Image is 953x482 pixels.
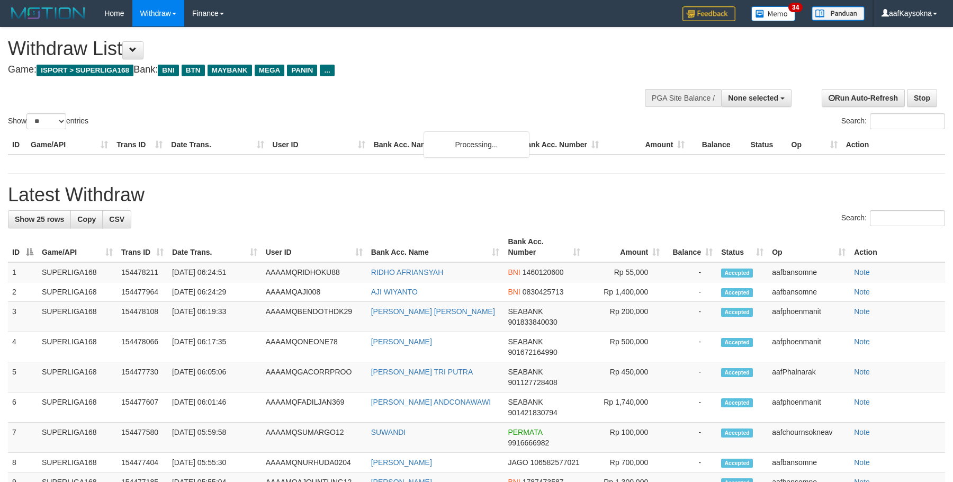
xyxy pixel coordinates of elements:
a: [PERSON_NAME] [PERSON_NAME] [371,307,495,316]
td: SUPERLIGA168 [38,332,117,362]
td: 7 [8,423,38,453]
a: AJI WIYANTO [371,288,418,296]
th: Bank Acc. Number [517,135,603,155]
span: CSV [109,215,124,224]
a: SUWANDI [371,428,406,436]
span: Accepted [721,429,753,438]
td: [DATE] 06:17:35 [168,332,262,362]
td: [DATE] 05:55:30 [168,453,262,472]
td: AAAAMQFADILJAN369 [262,392,367,423]
th: Action [850,232,945,262]
td: aafbansomne [768,282,850,302]
td: aafphoenmanit [768,332,850,362]
th: Op [787,135,842,155]
td: 5 [8,362,38,392]
span: Copy 1460120600 to clipboard [523,268,564,276]
td: Rp 200,000 [585,302,664,332]
td: aafbansomne [768,453,850,472]
span: Copy 0830425713 to clipboard [523,288,564,296]
h1: Withdraw List [8,38,625,59]
td: Rp 1,400,000 [585,282,664,302]
td: AAAAMQAJI008 [262,282,367,302]
td: SUPERLIGA168 [38,302,117,332]
span: MAYBANK [208,65,252,76]
span: 34 [788,3,803,12]
th: Op: activate to sort column ascending [768,232,850,262]
td: 4 [8,332,38,362]
td: - [664,332,717,362]
td: Rp 450,000 [585,362,664,392]
span: Accepted [721,368,753,377]
td: [DATE] 06:24:29 [168,282,262,302]
td: aafPhalnarak [768,362,850,392]
a: Note [854,368,870,376]
span: BNI [508,288,520,296]
th: Trans ID [112,135,167,155]
td: Rp 100,000 [585,423,664,453]
td: 154477404 [117,453,168,472]
div: PGA Site Balance / [645,89,721,107]
a: Note [854,307,870,316]
td: 154477964 [117,282,168,302]
a: Note [854,398,870,406]
input: Search: [870,210,945,226]
td: [DATE] 06:01:46 [168,392,262,423]
a: Show 25 rows [8,210,71,228]
td: 154478066 [117,332,168,362]
td: SUPERLIGA168 [38,392,117,423]
img: MOTION_logo.png [8,5,88,21]
td: AAAAMQGACORRPROO [262,362,367,392]
th: Bank Acc. Name: activate to sort column ascending [367,232,504,262]
img: panduan.png [812,6,865,21]
td: SUPERLIGA168 [38,282,117,302]
td: - [664,423,717,453]
a: Run Auto-Refresh [822,89,905,107]
td: AAAAMQSUMARGO12 [262,423,367,453]
span: Copy 106582577021 to clipboard [530,458,579,467]
th: Game/API [26,135,112,155]
th: Amount [603,135,689,155]
a: CSV [102,210,131,228]
td: 154477607 [117,392,168,423]
th: Status: activate to sort column ascending [717,232,768,262]
td: SUPERLIGA168 [38,362,117,392]
img: Feedback.jpg [682,6,735,21]
span: SEABANK [508,398,543,406]
td: AAAAMQRIDHOKU88 [262,262,367,282]
select: Showentries [26,113,66,129]
div: Processing... [424,131,529,158]
a: [PERSON_NAME] ANDCONAWAWI [371,398,491,406]
a: Stop [907,89,937,107]
td: SUPERLIGA168 [38,262,117,282]
td: - [664,302,717,332]
span: SEABANK [508,337,543,346]
td: Rp 700,000 [585,453,664,472]
a: RIDHO AFRIANSYAH [371,268,444,276]
span: Accepted [721,269,753,278]
td: AAAAMQONEONE78 [262,332,367,362]
span: SEABANK [508,307,543,316]
span: ... [320,65,334,76]
th: Action [842,135,945,155]
span: Copy 901672164990 to clipboard [508,348,557,356]
a: Note [854,288,870,296]
span: JAGO [508,458,528,467]
th: Date Trans.: activate to sort column ascending [168,232,262,262]
a: Note [854,337,870,346]
td: - [664,453,717,472]
td: AAAAMQNURHUDA0204 [262,453,367,472]
a: [PERSON_NAME] [371,337,432,346]
th: Status [746,135,787,155]
span: None selected [728,94,778,102]
a: [PERSON_NAME] [371,458,432,467]
th: User ID [268,135,370,155]
span: Show 25 rows [15,215,64,224]
span: BNI [158,65,178,76]
a: Copy [70,210,103,228]
span: Copy 901833840030 to clipboard [508,318,557,326]
td: SUPERLIGA168 [38,453,117,472]
td: [DATE] 05:59:58 [168,423,262,453]
td: 154478108 [117,302,168,332]
span: Copy [77,215,96,224]
th: User ID: activate to sort column ascending [262,232,367,262]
